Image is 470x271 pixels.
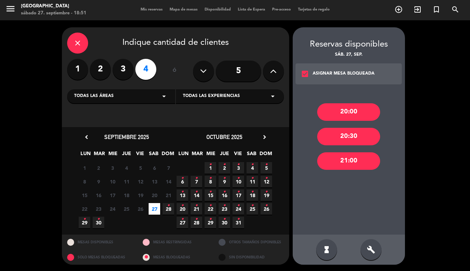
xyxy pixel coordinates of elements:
[205,150,216,161] span: MIE
[183,93,240,100] span: Todas las experiencias
[163,203,174,215] span: 28
[233,162,244,174] span: 3
[5,4,16,16] button: menu
[5,4,16,14] i: menu
[261,203,272,215] span: 26
[209,159,212,170] i: •
[137,235,213,250] div: MESAS RESTRINGIDAS
[137,250,213,265] div: MESAS BLOQUEADAS
[206,133,242,140] span: octubre 2025
[163,59,186,83] div: ó
[79,176,90,187] span: 8
[251,173,254,184] i: •
[195,200,198,211] i: •
[313,70,375,77] div: ASIGNAR MESA BLOQUEADA
[163,176,174,187] span: 14
[205,162,216,174] span: 1
[113,59,134,80] label: 3
[265,200,268,211] i: •
[265,159,268,170] i: •
[107,162,118,174] span: 3
[178,150,189,161] span: LUN
[104,133,149,140] span: septiembre 2025
[261,162,272,174] span: 5
[195,173,198,184] i: •
[237,186,240,197] i: •
[93,162,104,174] span: 2
[177,176,188,187] span: 6
[223,214,226,225] i: •
[107,176,118,187] span: 10
[21,10,86,17] div: sábado 27. septiembre - 18:51
[205,176,216,187] span: 8
[223,200,226,211] i: •
[219,176,230,187] span: 9
[79,217,90,228] span: 29
[251,186,254,197] i: •
[261,133,268,141] i: chevron_right
[413,5,422,14] i: exit_to_app
[135,189,146,201] span: 19
[83,133,90,141] i: chevron_left
[79,189,90,201] span: 15
[367,245,375,254] i: build
[259,150,271,161] span: DOM
[107,150,119,161] span: MIE
[247,189,258,201] span: 18
[213,250,289,265] div: SIN DISPONIBILIDAD
[121,203,132,215] span: 25
[93,150,105,161] span: MAR
[233,189,244,201] span: 17
[191,203,202,215] span: 21
[205,217,216,228] span: 29
[317,128,380,145] div: 20:30
[62,235,138,250] div: MESAS DISPONIBLES
[293,51,405,58] div: sáb. 27, sep.
[191,176,202,187] span: 7
[247,162,258,174] span: 4
[223,173,226,184] i: •
[149,203,160,215] span: 27
[432,5,441,14] i: turned_in_not
[205,203,216,215] span: 22
[73,39,82,47] i: close
[107,189,118,201] span: 17
[247,203,258,215] span: 25
[195,186,198,197] i: •
[67,33,284,54] div: Indique cantidad de clientes
[149,176,160,187] span: 13
[107,203,118,215] span: 24
[135,162,146,174] span: 5
[261,176,272,187] span: 12
[191,189,202,201] span: 14
[213,235,289,250] div: OTROS TAMAÑOS DIPONIBLES
[177,189,188,201] span: 13
[167,200,170,211] i: •
[265,186,268,197] i: •
[317,152,380,170] div: 21:00
[181,214,184,225] i: •
[219,217,230,228] span: 30
[317,103,380,121] div: 20:00
[233,217,244,228] span: 31
[269,92,277,100] i: arrow_drop_down
[177,203,188,215] span: 20
[223,186,226,197] i: •
[67,59,88,80] label: 1
[74,93,114,100] span: Todas las áreas
[97,214,100,225] i: •
[148,150,159,161] span: SAB
[261,189,272,201] span: 19
[237,173,240,184] i: •
[394,5,403,14] i: add_circle_outline
[233,203,244,215] span: 24
[293,38,405,51] div: Reservas disponibles
[137,8,166,12] span: Mis reservas
[237,200,240,211] i: •
[219,162,230,174] span: 2
[166,8,201,12] span: Mapa de mesas
[209,173,212,184] i: •
[265,173,268,184] i: •
[160,92,168,100] i: arrow_drop_down
[209,214,212,225] i: •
